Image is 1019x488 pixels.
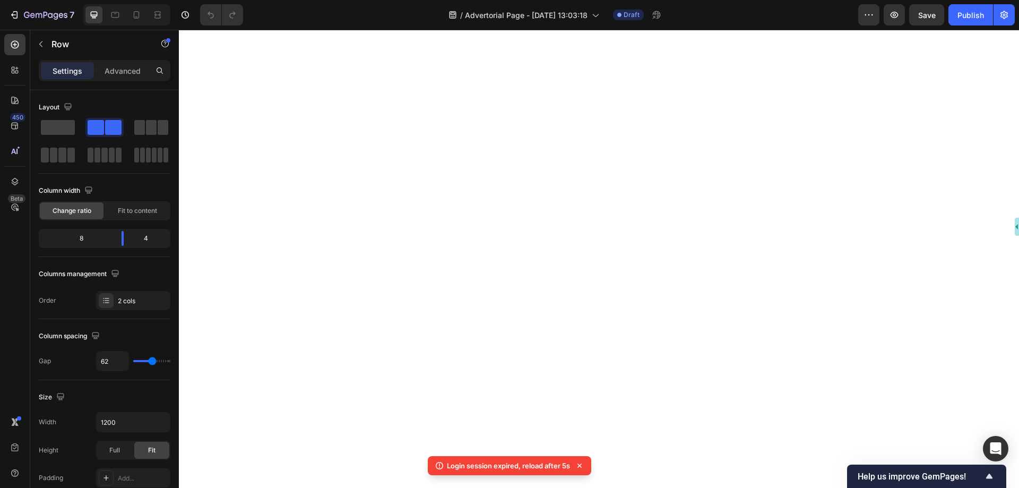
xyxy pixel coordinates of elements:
[53,206,91,216] span: Change ratio
[39,417,56,427] div: Width
[53,65,82,76] p: Settings
[70,8,74,21] p: 7
[132,231,168,246] div: 4
[118,474,168,483] div: Add...
[39,356,51,366] div: Gap
[97,352,128,371] input: Auto
[51,38,142,50] p: Row
[39,267,122,281] div: Columns management
[983,436,1008,461] div: Open Intercom Messenger
[858,472,983,482] span: Help us improve GemPages!
[39,100,74,115] div: Layout
[200,4,243,25] div: Undo/Redo
[39,473,63,483] div: Padding
[909,4,944,25] button: Save
[39,446,58,455] div: Height
[4,4,79,25] button: 7
[109,446,120,455] span: Full
[118,206,157,216] span: Fit to content
[8,194,25,203] div: Beta
[39,296,56,305] div: Order
[39,390,67,405] div: Size
[97,413,170,432] input: Auto
[957,10,984,21] div: Publish
[624,10,640,20] span: Draft
[39,184,95,198] div: Column width
[39,329,102,344] div: Column spacing
[10,113,25,122] div: 450
[41,231,113,246] div: 8
[179,30,1019,488] iframe: Design area
[460,10,463,21] span: /
[105,65,141,76] p: Advanced
[447,460,570,471] p: Login session expired, reload after 5s
[465,10,588,21] span: Advertorial Page - [DATE] 13:03:18
[118,296,168,306] div: 2 cols
[858,470,996,483] button: Show survey - Help us improve GemPages!
[148,446,156,455] span: Fit
[918,11,936,20] span: Save
[948,4,993,25] button: Publish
